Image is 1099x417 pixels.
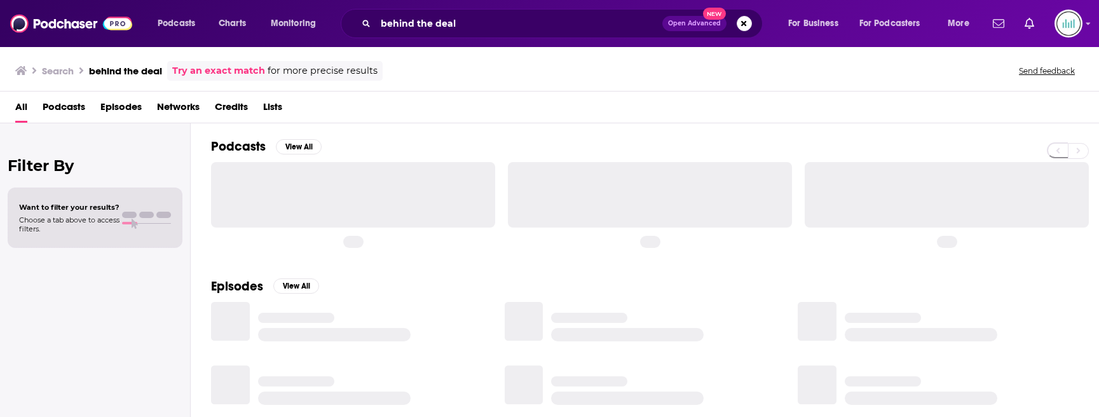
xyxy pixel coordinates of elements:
div: Search podcasts, credits, & more... [353,9,775,38]
a: Show notifications dropdown [1020,13,1039,34]
a: Charts [210,13,254,34]
span: For Podcasters [859,15,920,32]
button: open menu [939,13,985,34]
a: Show notifications dropdown [988,13,1009,34]
a: Podcasts [43,97,85,123]
button: Send feedback [1015,65,1079,76]
button: Open AdvancedNew [662,16,727,31]
h3: behind the deal [89,65,162,77]
h3: Search [42,65,74,77]
span: for more precise results [268,64,378,78]
a: All [15,97,27,123]
button: open menu [149,13,212,34]
span: Monitoring [271,15,316,32]
button: open menu [779,13,854,34]
img: Podchaser - Follow, Share and Rate Podcasts [10,11,132,36]
h2: Filter By [8,156,182,175]
a: Episodes [100,97,142,123]
span: Want to filter your results? [19,203,119,212]
button: Show profile menu [1055,10,1082,38]
a: Try an exact match [172,64,265,78]
h2: Episodes [211,278,263,294]
span: Choose a tab above to access filters. [19,215,119,233]
button: open menu [851,13,939,34]
button: View All [276,139,322,154]
a: Lists [263,97,282,123]
a: EpisodesView All [211,278,319,294]
h2: Podcasts [211,139,266,154]
img: User Profile [1055,10,1082,38]
span: For Business [788,15,838,32]
span: Charts [219,15,246,32]
span: New [703,8,726,20]
button: View All [273,278,319,294]
input: Search podcasts, credits, & more... [376,13,662,34]
a: Credits [215,97,248,123]
button: open menu [262,13,332,34]
span: Open Advanced [668,20,721,27]
a: Networks [157,97,200,123]
span: Podcasts [158,15,195,32]
a: PodcastsView All [211,139,322,154]
span: Logged in as podglomerate [1055,10,1082,38]
span: More [948,15,969,32]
